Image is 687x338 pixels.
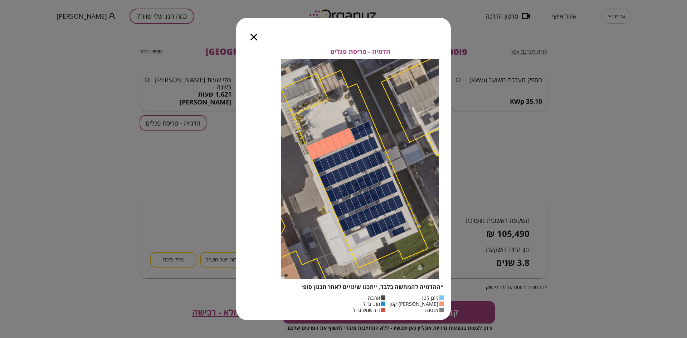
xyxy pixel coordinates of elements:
[301,283,444,291] span: *ההדמיה להמחשה בלבד, ייתכנו שינויים לאחר תכנון סופי
[368,295,380,301] span: ארובה
[425,307,438,313] span: אנטנה
[422,295,438,301] span: מזגן קטן
[281,59,439,279] img: Panels layout
[353,307,380,313] span: דוד שמש גדול
[390,301,438,307] span: [PERSON_NAME] קטן
[363,301,380,307] span: מזגן גדול
[330,48,390,56] span: הדמיה - פריסת פנלים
